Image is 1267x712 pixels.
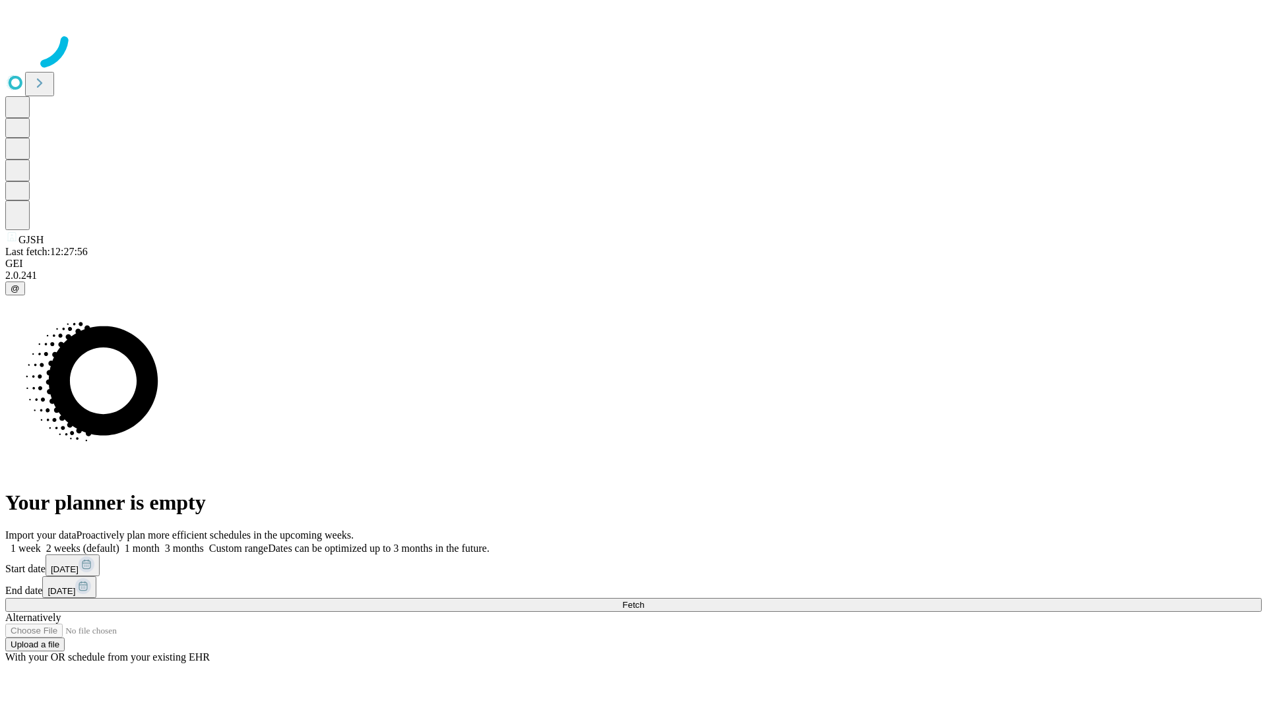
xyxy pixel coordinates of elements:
[209,543,268,554] span: Custom range
[5,282,25,295] button: @
[5,490,1262,515] h1: Your planner is empty
[46,543,119,554] span: 2 weeks (default)
[18,234,44,245] span: GJSH
[5,258,1262,270] div: GEI
[165,543,204,554] span: 3 months
[125,543,160,554] span: 1 month
[51,564,79,574] span: [DATE]
[5,246,88,257] span: Last fetch: 12:27:56
[5,554,1262,576] div: Start date
[11,283,20,293] span: @
[5,270,1262,282] div: 2.0.241
[11,543,41,554] span: 1 week
[46,554,100,576] button: [DATE]
[622,600,644,610] span: Fetch
[5,612,61,623] span: Alternatively
[5,651,210,663] span: With your OR schedule from your existing EHR
[42,576,96,598] button: [DATE]
[5,638,65,651] button: Upload a file
[48,586,75,596] span: [DATE]
[5,529,77,541] span: Import your data
[77,529,354,541] span: Proactively plan more efficient schedules in the upcoming weeks.
[5,598,1262,612] button: Fetch
[5,576,1262,598] div: End date
[268,543,489,554] span: Dates can be optimized up to 3 months in the future.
